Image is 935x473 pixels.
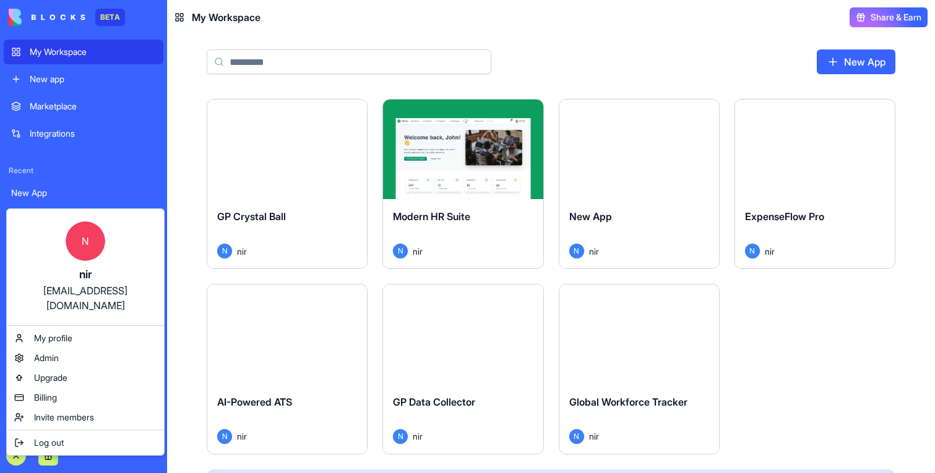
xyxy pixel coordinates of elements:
span: Invite members [34,411,94,424]
span: Admin [34,352,59,364]
a: Admin [9,348,162,368]
a: Invite members [9,407,162,427]
span: N [66,221,105,261]
div: [EMAIL_ADDRESS][DOMAIN_NAME] [19,283,152,313]
a: Nnir[EMAIL_ADDRESS][DOMAIN_NAME] [9,211,162,323]
a: Billing [9,388,162,407]
a: Upgrade [9,368,162,388]
span: My profile [34,332,72,344]
span: Log out [34,437,64,449]
span: Billing [34,391,57,404]
a: My profile [9,328,162,348]
span: Recent [4,166,163,176]
div: New App [11,187,156,199]
div: nir [19,266,152,283]
span: Upgrade [34,372,67,384]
